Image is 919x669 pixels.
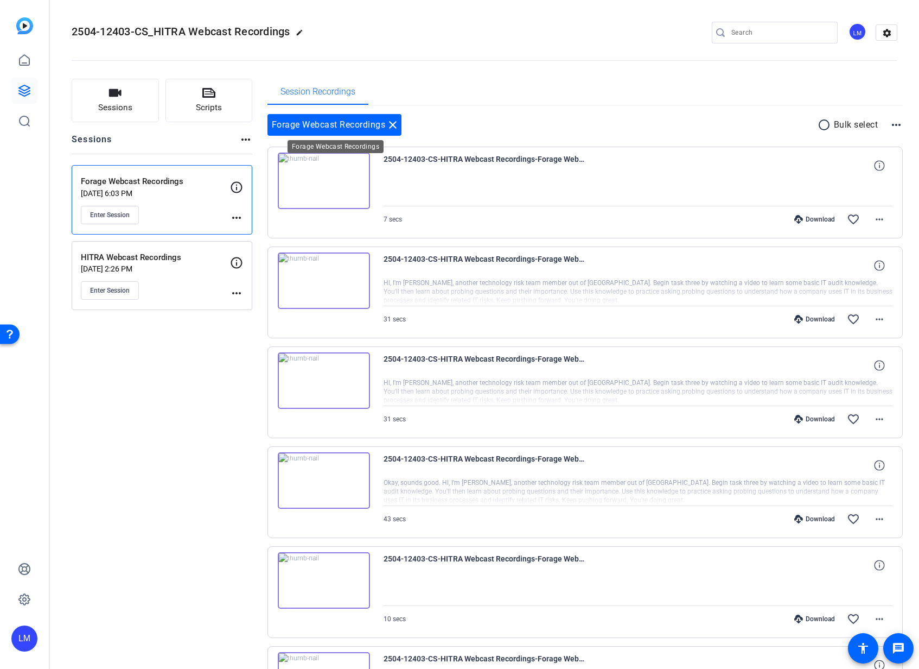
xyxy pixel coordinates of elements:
[296,29,309,42] mat-icon: edit
[789,515,840,523] div: Download
[81,281,139,300] button: Enter Session
[165,79,253,122] button: Scripts
[230,211,243,224] mat-icon: more_horiz
[834,118,878,131] p: Bulk select
[278,552,370,609] img: thumb-nail
[847,213,860,226] mat-icon: favorite_border
[239,133,252,146] mat-icon: more_horiz
[847,513,860,526] mat-icon: favorite_border
[196,102,222,114] span: Scripts
[847,313,860,326] mat-icon: favorite_border
[848,23,867,42] ngx-avatar: Lalo Moreno
[384,452,584,478] span: 2504-12403-CS-HITRA Webcast Recordings-Forage Webcast Recordings-[PERSON_NAME]-2025-08-20-09-09-2...
[873,413,886,426] mat-icon: more_horiz
[789,615,840,623] div: Download
[90,286,130,295] span: Enter Session
[857,642,870,655] mat-icon: accessibility
[81,175,230,188] p: Forage Webcast Recordings
[230,287,243,300] mat-icon: more_horiz
[384,315,406,323] span: 31 secs
[81,264,230,273] p: [DATE] 2:26 PM
[818,118,834,131] mat-icon: radio_button_unchecked
[873,313,886,326] mat-icon: more_horiz
[384,352,584,378] span: 2504-12403-CS-HITRA Webcast Recordings-Forage Webcast Recordings-[PERSON_NAME]-2025-08-20-09-10-4...
[384,253,584,279] span: 2504-12403-CS-HITRA Webcast Recordings-Forage Webcast Recordings-[PERSON_NAME]-2025-08-20-09-12-0...
[890,118,903,131] mat-icon: more_horiz
[72,79,159,122] button: Sessions
[278,153,370,209] img: thumb-nail
[16,17,33,34] img: blue-gradient.svg
[267,114,402,136] div: Forage Webcast Recordings
[384,415,406,423] span: 31 secs
[789,315,840,324] div: Download
[384,216,402,223] span: 7 secs
[892,642,905,655] mat-icon: message
[384,615,406,623] span: 10 secs
[90,211,130,219] span: Enter Session
[731,26,829,39] input: Search
[847,613,860,626] mat-icon: favorite_border
[384,153,584,179] span: 2504-12403-CS-HITRA Webcast Recordings-Forage Webcast Recordings-[PERSON_NAME]-2025-08-20-09-13-2...
[98,102,132,114] span: Sessions
[873,513,886,526] mat-icon: more_horiz
[278,253,370,309] img: thumb-nail
[72,25,290,38] span: 2504-12403-CS_HITRA Webcast Recordings
[81,189,230,198] p: [DATE] 6:03 PM
[384,552,584,578] span: 2504-12403-CS-HITRA Webcast Recordings-Forage Webcast Recordings-[PERSON_NAME]-2025-08-15-08-40-1...
[847,413,860,426] mat-icon: favorite_border
[11,626,37,652] div: LM
[876,25,898,41] mat-icon: settings
[384,515,406,523] span: 43 secs
[789,415,840,424] div: Download
[81,251,230,264] p: HITRA Webcast Recordings
[789,215,840,224] div: Download
[278,452,370,509] img: thumb-nail
[72,133,112,154] h2: Sessions
[81,206,139,224] button: Enter Session
[280,87,355,96] span: Session Recordings
[278,352,370,409] img: thumb-nail
[848,23,866,41] div: LM
[386,118,399,131] mat-icon: close
[873,613,886,626] mat-icon: more_horiz
[873,213,886,226] mat-icon: more_horiz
